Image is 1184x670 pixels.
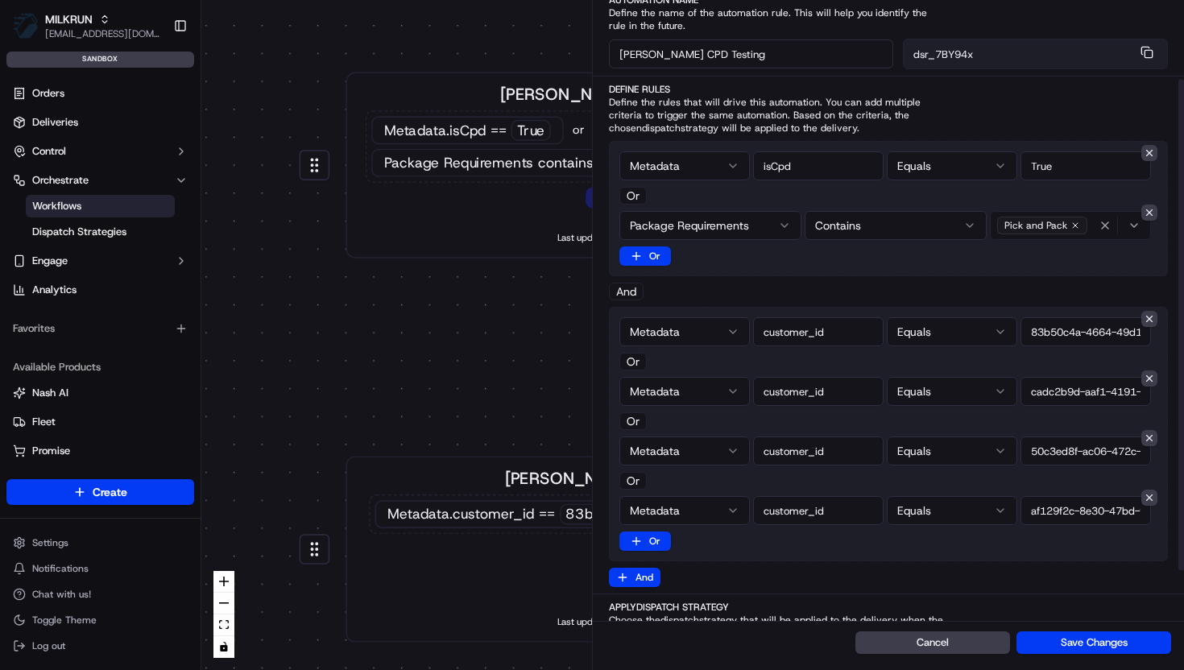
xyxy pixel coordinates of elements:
button: fit view [213,614,234,636]
span: or [568,121,589,139]
span: Package Requirements [384,154,533,172]
div: Or [619,353,647,370]
div: Or [619,472,647,490]
div: We're available if you need us! [72,170,221,183]
span: [DATE] [143,293,176,306]
input: Value [1020,377,1151,406]
span: Pick and Pack [1004,219,1067,232]
button: MILKRUNMILKRUN[EMAIL_ADDRESS][DOMAIN_NAME] [6,6,167,45]
div: Favorites [6,316,194,341]
span: • [134,293,139,306]
button: zoom out [213,593,234,614]
div: True [511,120,551,141]
input: Key [753,377,884,406]
a: Nash AI [13,386,188,400]
button: Chat with us! [6,583,194,606]
span: Toggle Theme [32,614,97,627]
span: Choose the dispatch strategy that will be applied to the delivery when the criteria is met. [609,614,944,639]
span: Dispatch Strategies [32,225,126,239]
span: Metadata .customer_id [387,505,534,523]
button: toggle interactivity [213,636,234,658]
span: Last updated: [DATE] 09:14 [557,230,670,248]
span: [PERSON_NAME] [50,293,130,306]
button: Save Changes [1016,631,1171,654]
input: Value [1020,436,1151,465]
button: Create [6,479,194,505]
img: 1736555255976-a54dd68f-1ca7-489b-9aae-adbdc363a1c4 [16,154,45,183]
div: And [609,283,644,300]
div: + 1 more [586,188,641,209]
a: Deliveries [6,110,194,135]
p: Welcome 👋 [16,64,293,90]
span: Chat with us! [32,588,91,601]
span: Orders [32,86,64,101]
div: Or [619,187,647,205]
a: Dispatch Strategies [26,221,175,243]
span: Fleet [32,415,56,429]
span: Settings [32,536,68,549]
span: Define the name of the automation rule. This will help you identify the rule in the future. [609,6,944,32]
button: See all [250,206,293,225]
button: Toggle Theme [6,609,194,631]
a: Analytics [6,277,194,303]
a: Workflows [26,195,175,217]
span: Nash AI [32,386,68,400]
button: Or [619,531,671,551]
span: Create [93,484,127,500]
button: Control [6,139,194,164]
img: Nash [16,16,48,48]
img: MILKRUN [13,13,39,39]
input: Key [753,496,884,525]
span: == [539,505,555,523]
img: 2790269178180_0ac78f153ef27d6c0503_72.jpg [34,154,63,183]
div: Available Products [6,354,194,380]
button: Start new chat [274,159,293,178]
label: Define Rules [609,83,1168,96]
div: Past conversations [16,209,108,222]
div: Start new chat [72,154,264,170]
span: Pylon [160,399,195,412]
a: 💻API Documentation [130,354,265,383]
div: sandbox [6,52,194,68]
input: Value [1020,496,1151,525]
span: Metadata .isCpd [384,121,486,139]
span: MILKRUN [45,11,93,27]
button: Pick and Pack [990,211,1151,240]
input: Key [753,151,884,180]
span: Analytics [32,283,77,297]
button: Orchestrate [6,167,194,193]
input: Key [753,317,884,346]
span: == [491,121,507,139]
div: 83b50c4a-4664-49d1-8120-f55006ad9267 [560,504,839,525]
button: Settings [6,531,194,554]
img: 1736555255976-a54dd68f-1ca7-489b-9aae-adbdc363a1c4 [32,294,45,307]
span: Deliveries [32,115,78,130]
img: 1736555255976-a54dd68f-1ca7-489b-9aae-adbdc363a1c4 [32,250,45,263]
img: Mark Latham [16,234,42,267]
span: [PERSON_NAME] DD Testing [505,466,722,490]
button: [EMAIL_ADDRESS][DOMAIN_NAME] [45,27,160,40]
span: Define the rules that will drive this automation. You can add multiple criteria to trigger the sa... [609,96,944,134]
div: Or [619,412,647,430]
span: Last updated: [DATE] 08:15 [557,613,670,631]
label: Apply Dispatch Strategy [609,601,1168,614]
button: Cancel [855,631,1010,654]
button: zoom in [213,571,234,593]
a: Orders [6,81,194,106]
button: Log out [6,635,194,657]
img: Jerry Shen [16,278,42,304]
button: Promise [6,438,194,464]
span: [PERSON_NAME] CPD Testing [500,83,727,106]
a: Fleet [13,415,188,429]
button: Engage [6,248,194,274]
input: Got a question? Start typing here... [42,104,290,121]
span: • [134,250,139,263]
input: Value [1020,317,1151,346]
a: 📗Knowledge Base [10,354,130,383]
span: Log out [32,639,65,652]
button: And [609,568,660,587]
span: Engage [32,254,68,268]
span: Notifications [32,562,89,575]
button: Nash AI [6,380,194,406]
